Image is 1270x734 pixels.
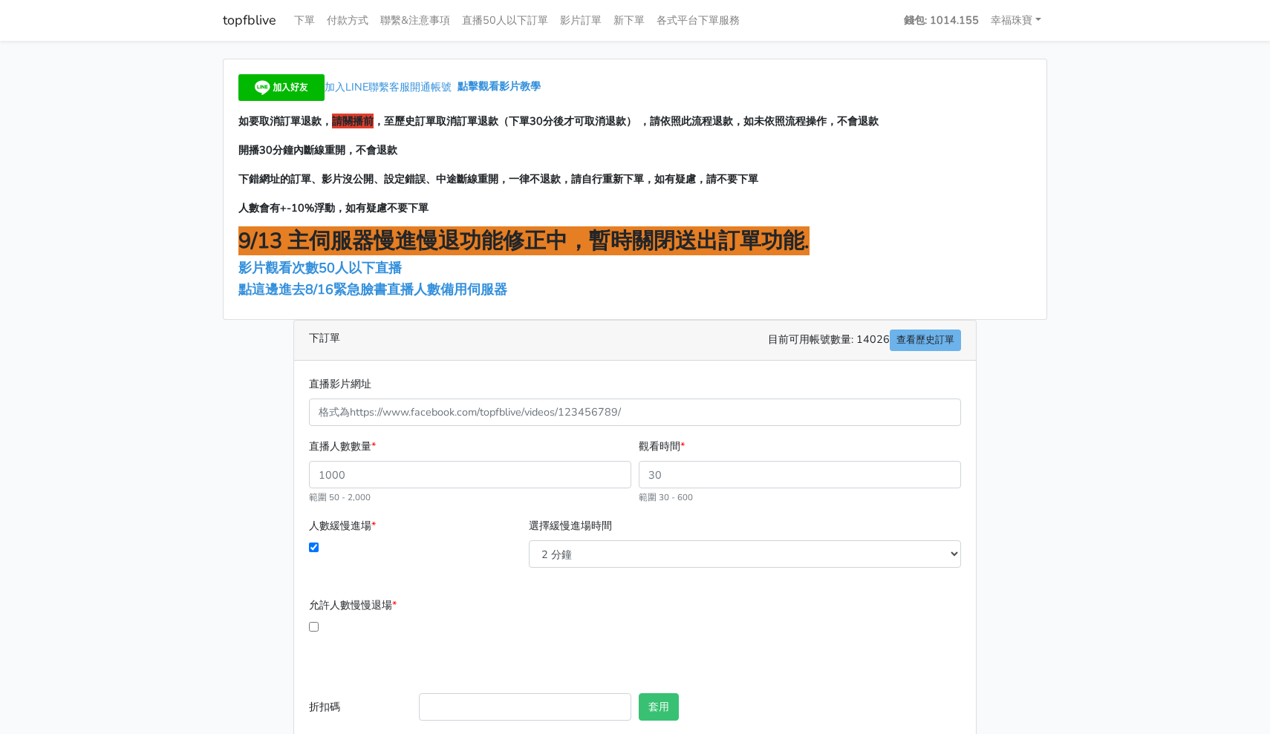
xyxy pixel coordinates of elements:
span: 9/13 主伺服器慢進慢退功能修正中，暫時關閉送出訂單功能. [238,226,810,255]
a: 50人以下直播 [319,259,406,277]
input: 格式為https://www.facebook.com/topfblive/videos/123456789/ [309,399,961,426]
div: 下訂單 [294,321,976,361]
small: 範圍 30 - 600 [639,491,693,503]
small: 範圍 50 - 2,000 [309,491,371,503]
span: 50人以下直播 [319,259,402,277]
label: 選擇緩慢進場時間 [529,517,612,534]
span: 開播30分鐘內斷線重開，不會退款 [238,142,397,157]
label: 直播人數數量 [309,438,376,455]
span: 加入LINE聯繫客服開通帳號 [325,79,452,94]
button: 套用 [639,693,679,721]
input: 1000 [309,461,631,488]
a: 點擊觀看影片教學 [457,79,541,94]
a: 各式平台下單服務 [651,6,746,35]
a: 影片觀看次數 [238,259,319,277]
a: 聯繫&注意事項 [374,6,456,35]
a: 錢包: 1014.155 [898,6,985,35]
label: 直播影片網址 [309,376,371,393]
span: 下錯網址的訂單、影片沒公開、設定錯誤、中途斷線重開，一律不退款，請自行重新下單，如有疑慮，請不要下單 [238,171,758,186]
span: 目前可用帳號數量: 14026 [768,330,961,351]
a: 付款方式 [321,6,374,35]
a: topfblive [223,6,276,35]
a: 查看歷史訂單 [890,330,961,351]
label: 折扣碼 [305,693,415,727]
input: 30 [639,461,961,488]
a: 點這邊進去8/16緊急臉書直播人數備用伺服器 [238,281,507,298]
a: 下單 [288,6,321,35]
a: 新下單 [608,6,651,35]
span: ，至歷史訂單取消訂單退款（下單30分後才可取消退款） ，請依照此流程退款，如未依照流程操作，不會退款 [374,114,879,128]
span: 請關播前 [332,114,374,128]
label: 觀看時間 [639,438,685,455]
img: 加入好友 [238,74,325,101]
a: 影片訂單 [554,6,608,35]
label: 允許人數慢慢退場 [309,597,397,614]
label: 人數緩慢進場 [309,517,376,534]
span: 人數會有+-10%浮動，如有疑慮不要下單 [238,200,429,215]
a: 加入LINE聯繫客服開通帳號 [238,79,457,94]
a: 直播50人以下訂單 [456,6,554,35]
a: 幸福珠寶 [985,6,1047,35]
strong: 錢包: 1014.155 [904,13,979,27]
span: 如要取消訂單退款， [238,114,332,128]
